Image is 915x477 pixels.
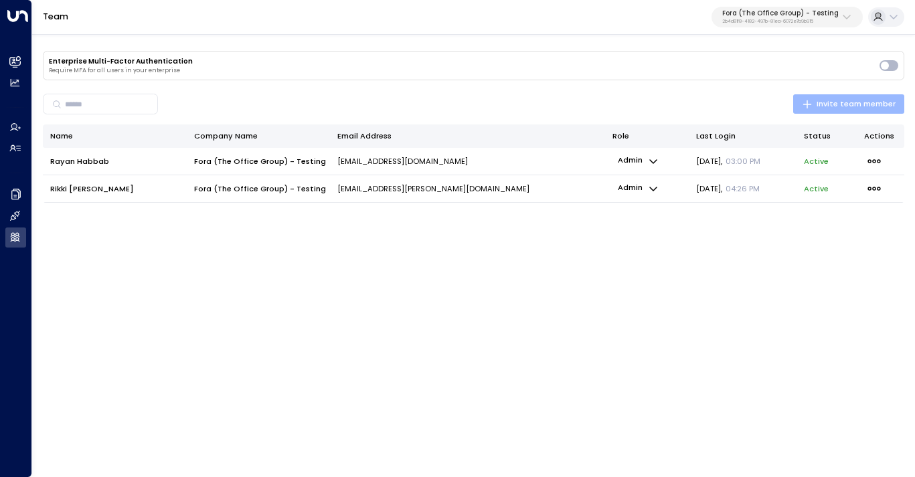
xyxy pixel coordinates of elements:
span: Fora (The Office Group) - Testing [194,156,326,167]
div: Status [804,130,849,142]
div: Actions [864,130,897,142]
div: Company Name [194,130,323,142]
div: Email Address [337,130,598,142]
span: [DATE] , [696,156,760,167]
div: Company Name [194,130,258,142]
div: Name [50,130,179,142]
p: [EMAIL_ADDRESS][DOMAIN_NAME] [337,156,468,167]
span: Invite team member [802,98,896,111]
h3: Enterprise Multi-Factor Authentication [49,57,874,66]
button: Fora (The Office Group) - Testing2b4d81f8-4182-497b-81ea-6072e7b9b915 [712,7,863,28]
p: 2b4d81f8-4182-497b-81ea-6072e7b9b915 [722,19,839,24]
span: Fora (The Office Group) - Testing [194,183,326,194]
span: 04:26 PM [726,183,760,194]
p: active [804,183,829,194]
a: Team [43,11,68,22]
p: [EMAIL_ADDRESS][PERSON_NAME][DOMAIN_NAME] [337,183,529,194]
p: Fora (The Office Group) - Testing [722,9,839,17]
p: active [804,156,829,167]
div: Last Login [696,130,736,142]
span: Rikki [PERSON_NAME] [50,183,134,194]
span: 03:00 PM [726,156,760,167]
button: Invite team member [793,94,904,114]
button: admin [612,180,664,197]
div: Role [612,130,681,142]
div: Name [50,130,73,142]
span: Rayan Habbab [50,156,109,167]
div: Email Address [337,130,392,142]
p: Require MFA for all users in your enterprise [49,67,874,74]
div: Last Login [696,130,789,142]
button: admin [612,153,664,170]
span: [DATE] , [696,183,760,194]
